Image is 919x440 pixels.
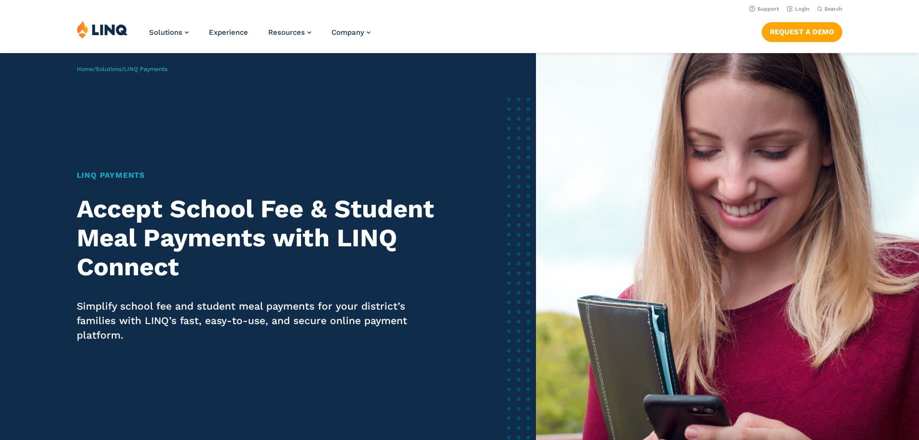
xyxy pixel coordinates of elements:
nav: Button Navigation [762,20,842,42]
a: Home [77,66,93,72]
button: Open Search Bar [817,5,842,13]
h2: Accept School Fee & Student Meal Payments with LINQ Connect [77,195,439,281]
span: LINQ Payments [124,66,167,72]
span: Company [331,28,364,37]
a: Login [787,6,809,12]
nav: Primary Navigation [149,20,370,52]
span: / / [77,66,167,72]
a: Request a Demo [762,22,842,42]
p: Simplify school fee and student meal payments for your district’s families with LINQ’s fast, easy... [77,299,439,342]
a: Experience [209,28,248,37]
a: Solutions [96,66,122,72]
img: LINQ | K‑12 Software [77,20,128,39]
a: Company [331,28,370,37]
span: Solutions [149,28,182,37]
a: Support [749,6,779,12]
h1: LINQ Payments [77,170,439,181]
span: Resources [268,28,305,37]
a: Solutions [149,28,189,37]
a: Resources [268,28,311,37]
span: Search [824,6,842,12]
